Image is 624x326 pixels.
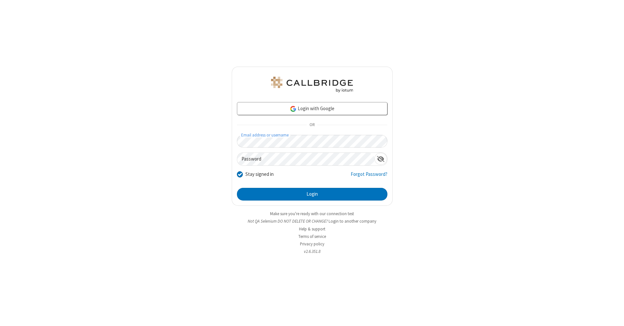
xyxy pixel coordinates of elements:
a: Terms of service [298,234,326,239]
button: Login to another company [329,218,376,224]
img: QA Selenium DO NOT DELETE OR CHANGE [270,77,354,92]
label: Stay signed in [245,171,274,178]
a: Privacy policy [300,241,324,247]
li: Not QA Selenium DO NOT DELETE OR CHANGE? [232,218,393,224]
a: Make sure you're ready with our connection test [270,211,354,216]
li: v2.6.351.8 [232,248,393,254]
a: Help & support [299,226,325,232]
a: Forgot Password? [351,171,387,183]
input: Password [237,153,374,165]
a: Login with Google [237,102,387,115]
div: Show password [374,153,387,165]
img: google-icon.png [290,105,297,112]
input: Email address or username [237,135,387,148]
button: Login [237,188,387,201]
span: OR [307,121,317,130]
